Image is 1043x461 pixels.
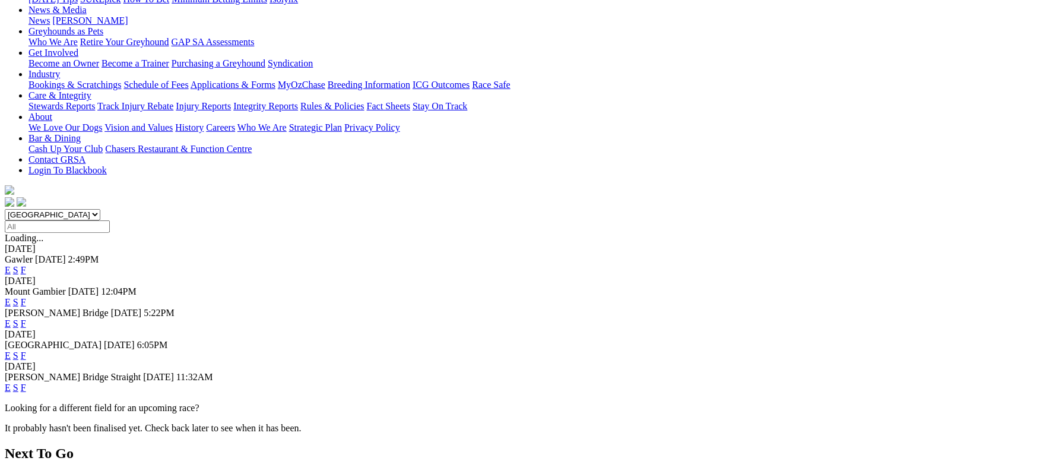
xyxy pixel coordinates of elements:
div: News & Media [28,15,1038,26]
a: E [5,351,11,361]
a: Breeding Information [328,80,410,90]
a: F [21,351,26,361]
span: [PERSON_NAME] Bridge Straight [5,372,141,382]
div: [DATE] [5,361,1038,372]
a: We Love Our Dogs [28,122,102,132]
div: Get Involved [28,58,1038,69]
span: [DATE] [68,286,99,296]
a: Get Involved [28,48,78,58]
a: Bookings & Scratchings [28,80,121,90]
a: Become an Owner [28,58,99,68]
div: [DATE] [5,276,1038,286]
span: 5:22PM [144,308,175,318]
a: Who We Are [28,37,78,47]
a: Schedule of Fees [123,80,188,90]
a: Greyhounds as Pets [28,26,103,36]
div: Greyhounds as Pets [28,37,1038,48]
a: Vision and Values [104,122,173,132]
a: Purchasing a Greyhound [172,58,265,68]
a: E [5,297,11,307]
a: Privacy Policy [344,122,400,132]
span: Loading... [5,233,43,243]
a: GAP SA Assessments [172,37,255,47]
div: Industry [28,80,1038,90]
input: Select date [5,220,110,233]
a: S [13,265,18,275]
div: About [28,122,1038,133]
a: Contact GRSA [28,154,85,165]
span: [DATE] [35,254,66,264]
img: twitter.svg [17,197,26,207]
span: 12:04PM [101,286,137,296]
span: [PERSON_NAME] Bridge [5,308,109,318]
a: Login To Blackbook [28,165,107,175]
a: E [5,265,11,275]
a: S [13,351,18,361]
div: [DATE] [5,329,1038,340]
a: E [5,318,11,329]
span: 11:32AM [176,372,213,382]
a: S [13,383,18,393]
span: Gawler [5,254,33,264]
a: Careers [206,122,235,132]
a: S [13,318,18,329]
span: 2:49PM [68,254,99,264]
a: Track Injury Rebate [97,101,173,111]
a: MyOzChase [278,80,325,90]
div: Care & Integrity [28,101,1038,112]
a: Stewards Reports [28,101,95,111]
a: E [5,383,11,393]
span: 6:05PM [137,340,168,350]
a: Rules & Policies [300,101,364,111]
img: facebook.svg [5,197,14,207]
span: [DATE] [111,308,142,318]
p: Looking for a different field for an upcoming race? [5,403,1038,413]
a: History [175,122,204,132]
a: F [21,318,26,329]
a: F [21,383,26,393]
div: Bar & Dining [28,144,1038,154]
partial: It probably hasn't been finalised yet. Check back later to see when it has been. [5,423,302,433]
a: Injury Reports [176,101,231,111]
a: F [21,265,26,275]
a: Stay On Track [413,101,467,111]
span: [DATE] [104,340,135,350]
a: News [28,15,50,26]
a: Become a Trainer [102,58,169,68]
a: News & Media [28,5,87,15]
a: Applications & Forms [191,80,275,90]
a: ICG Outcomes [413,80,470,90]
a: Integrity Reports [233,101,298,111]
a: About [28,112,52,122]
a: Retire Your Greyhound [80,37,169,47]
img: logo-grsa-white.png [5,185,14,195]
a: Syndication [268,58,313,68]
a: F [21,297,26,307]
a: Race Safe [472,80,510,90]
a: Cash Up Your Club [28,144,103,154]
span: Mount Gambier [5,286,66,296]
a: Fact Sheets [367,101,410,111]
div: [DATE] [5,244,1038,254]
a: [PERSON_NAME] [52,15,128,26]
a: Chasers Restaurant & Function Centre [105,144,252,154]
a: Care & Integrity [28,90,91,100]
a: S [13,297,18,307]
a: Strategic Plan [289,122,342,132]
a: Who We Are [237,122,287,132]
span: [GEOGRAPHIC_DATA] [5,340,102,350]
span: [DATE] [143,372,174,382]
a: Bar & Dining [28,133,81,143]
a: Industry [28,69,60,79]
